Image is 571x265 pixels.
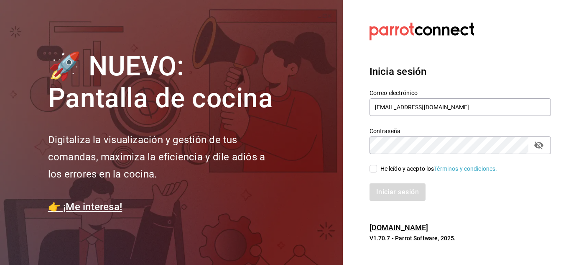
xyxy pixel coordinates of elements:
[370,234,551,242] p: V1.70.7 - Parrot Software, 2025.
[532,138,546,152] button: passwordField
[48,51,274,115] h1: 🚀 NUEVO: Pantalla de cocina
[380,165,497,173] div: He leído y acepto los
[370,223,428,232] a: [DOMAIN_NAME]
[370,98,551,116] input: Ingresa tu correo electrónico
[48,201,122,213] a: 👉 ¡Me interesa!
[370,128,551,134] label: Contraseña
[370,64,551,79] h3: Inicia sesión
[48,131,274,183] h2: Digitaliza la visualización y gestión de tus comandas, maximiza la eficiencia y dile adiós a los ...
[434,165,497,172] a: Términos y condiciones.
[370,90,551,96] label: Correo electrónico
